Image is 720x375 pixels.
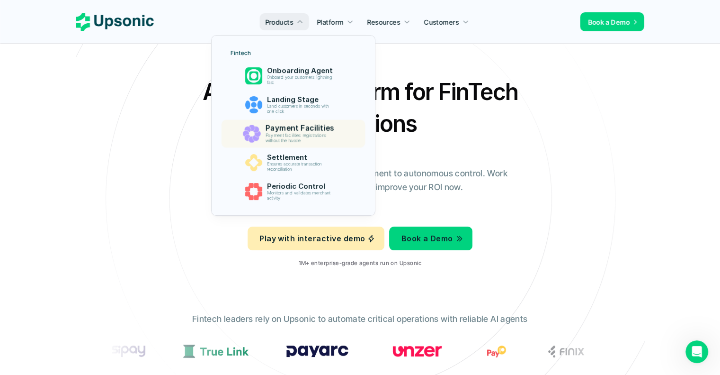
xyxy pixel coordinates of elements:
[225,178,362,205] a: Periodic ControlMonitors and validates merchant activity
[580,12,644,31] a: Book a Demo
[401,232,453,246] p: Book a Demo
[267,75,336,85] p: Onboard your customers lightning fast
[267,182,337,191] p: Periodic Control
[424,17,459,27] p: Customers
[265,17,293,27] p: Products
[225,63,362,89] a: Onboarding AgentOnboard your customers lightning fast
[267,162,336,172] p: Ensures accurate transaction reconciliation
[259,232,365,246] p: Play with interactive demo
[267,104,336,114] p: Land customers in seconds with one click
[192,312,527,326] p: Fintech leaders rely on Upsonic to automate critical operations with reliable AI agents
[225,149,362,176] a: SettlementEnsures accurate transaction reconciliation
[266,124,339,133] p: Payment Facilities
[299,260,421,266] p: 1M+ enterprise-grade agents run on Upsonic
[390,227,472,250] a: Book a Demo
[588,17,630,27] p: Book a Demo
[225,91,362,118] a: Landing StageLand customers in seconds with one click
[231,50,251,56] p: Fintech
[266,133,338,144] p: Payment facilities registrations without the hassle
[248,227,384,250] a: Play with interactive demo
[206,167,514,194] p: From onboarding to compliance to settlement to autonomous control. Work with %82 more efficiency ...
[259,13,309,30] a: Products
[267,95,337,104] p: Landing Stage
[267,153,337,162] p: Settlement
[685,340,708,363] iframe: Intercom live chat
[222,120,365,148] a: Payment FacilitiesPayment facilities registrations without the hassle
[317,17,343,27] p: Platform
[195,76,526,139] h2: Agentic AI Platform for FinTech Operations
[267,191,336,201] p: Monitors and validates merchant activity
[367,17,400,27] p: Resources
[267,66,337,75] p: Onboarding Agent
